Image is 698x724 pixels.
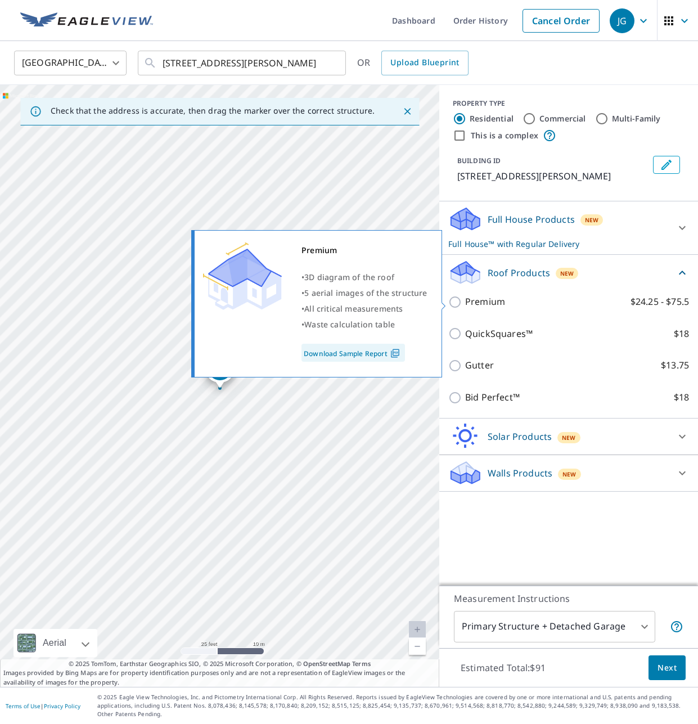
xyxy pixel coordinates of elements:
[301,344,405,362] a: Download Sample Report
[457,156,501,165] p: BUILDING ID
[301,285,427,301] div: •
[20,12,153,29] img: EV Logo
[674,327,689,341] p: $18
[14,47,127,79] div: [GEOGRAPHIC_DATA]
[562,470,577,479] span: New
[454,592,683,605] p: Measurement Instructions
[69,659,371,669] span: © 2025 TomTom, Earthstar Geographics SIO, © 2025 Microsoft Corporation, ©
[448,423,689,450] div: Solar ProductsNew
[562,433,576,442] span: New
[488,466,552,480] p: Walls Products
[409,638,426,655] a: Current Level 20, Zoom Out
[448,238,669,250] p: Full House™ with Regular Delivery
[301,269,427,285] div: •
[631,295,689,309] p: $24.25 - $75.5
[610,8,634,33] div: JG
[388,348,403,358] img: Pdf Icon
[465,327,533,341] p: QuickSquares™
[304,303,403,314] span: All critical measurements
[470,113,514,124] label: Residential
[465,358,494,372] p: Gutter
[448,206,689,250] div: Full House ProductsNewFull House™ with Regular Delivery
[457,169,649,183] p: [STREET_ADDRESS][PERSON_NAME]
[448,259,689,286] div: Roof ProductsNew
[304,272,394,282] span: 3D diagram of the roof
[612,113,661,124] label: Multi-Family
[304,319,395,330] span: Waste calculation table
[13,629,97,657] div: Aerial
[488,213,575,226] p: Full House Products
[539,113,586,124] label: Commercial
[304,287,427,298] span: 5 aerial images of the structure
[352,659,371,668] a: Terms
[674,390,689,404] p: $18
[488,266,550,280] p: Roof Products
[465,295,505,309] p: Premium
[203,242,282,310] img: Premium
[381,51,468,75] a: Upload Blueprint
[560,269,574,278] span: New
[39,629,70,657] div: Aerial
[585,215,599,224] span: New
[452,655,555,680] p: Estimated Total: $91
[471,130,538,141] label: This is a complex
[303,659,350,668] a: OpenStreetMap
[454,611,655,642] div: Primary Structure + Detached Garage
[653,156,680,174] button: Edit building 1
[453,98,685,109] div: PROPERTY TYPE
[301,317,427,332] div: •
[670,620,683,633] span: Your report will include the primary structure and a detached garage if one exists.
[658,661,677,675] span: Next
[163,47,323,79] input: Search by address or latitude-longitude
[400,104,415,119] button: Close
[97,693,692,718] p: © 2025 Eagle View Technologies, Inc. and Pictometry International Corp. All Rights Reserved. Repo...
[6,703,80,709] p: |
[409,621,426,638] a: Current Level 20, Zoom In Disabled
[661,358,689,372] p: $13.75
[448,460,689,487] div: Walls ProductsNew
[649,655,686,681] button: Next
[488,430,552,443] p: Solar Products
[6,702,40,710] a: Terms of Use
[301,242,427,258] div: Premium
[44,702,80,710] a: Privacy Policy
[301,301,427,317] div: •
[51,106,375,116] p: Check that the address is accurate, then drag the marker over the correct structure.
[465,390,520,404] p: Bid Perfect™
[390,56,459,70] span: Upload Blueprint
[357,51,469,75] div: OR
[523,9,600,33] a: Cancel Order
